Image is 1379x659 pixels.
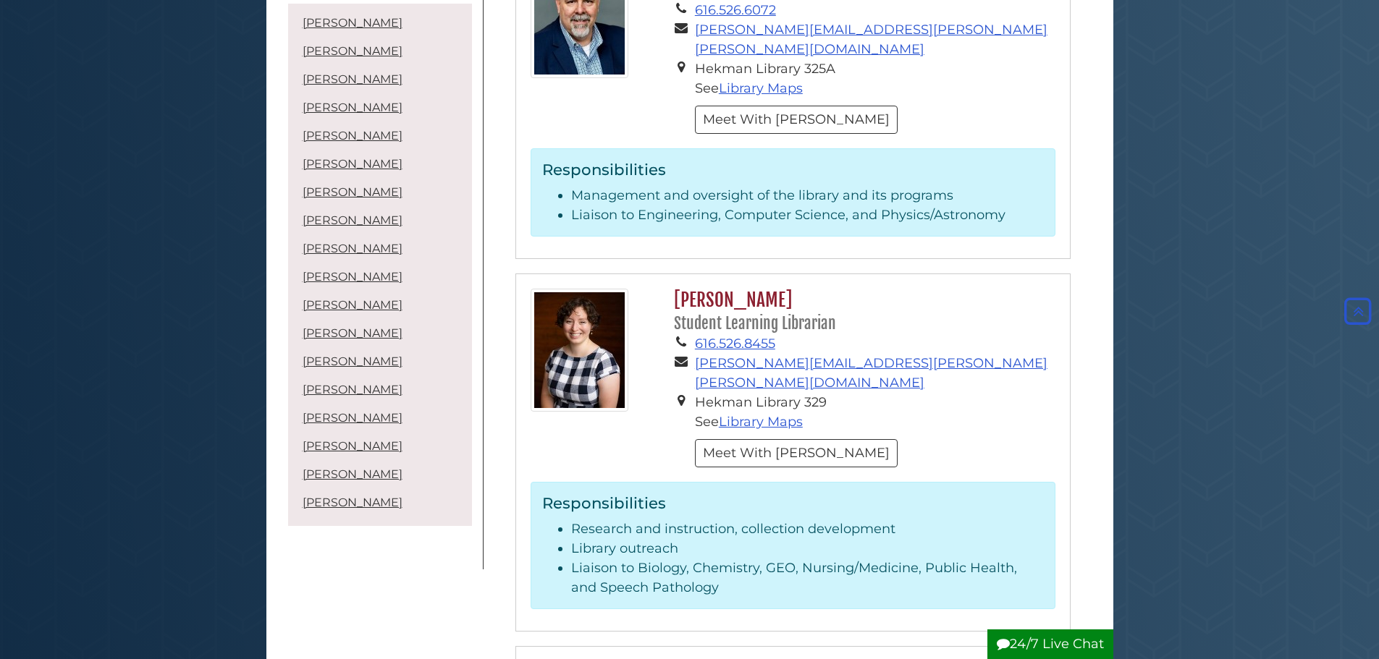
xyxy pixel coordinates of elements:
a: [PERSON_NAME] [303,101,402,114]
a: [PERSON_NAME] [303,326,402,340]
button: Meet With [PERSON_NAME] [695,439,898,467]
a: 616.526.8455 [695,336,775,352]
a: [PERSON_NAME] [303,270,402,284]
a: [PERSON_NAME] [303,496,402,509]
button: 24/7 Live Chat [987,629,1113,659]
a: [PERSON_NAME] [303,72,402,86]
a: 616.526.6072 [695,2,776,18]
a: [PERSON_NAME] [303,213,402,227]
small: Student Learning Librarian [674,314,836,333]
a: [PERSON_NAME] [303,157,402,171]
a: [PERSON_NAME] [303,467,402,481]
h3: Responsibilities [542,160,1044,179]
li: Hekman Library 325A [695,59,1055,79]
a: Back to Top [1341,303,1375,319]
a: [PERSON_NAME] [303,185,402,199]
a: Library Maps [719,80,803,96]
a: [PERSON_NAME] [303,242,402,255]
h3: Responsibilities [542,493,1044,512]
a: [PERSON_NAME] [303,354,402,368]
a: [PERSON_NAME] [303,129,402,143]
a: [PERSON_NAME] [303,383,402,396]
a: Library Maps [719,414,803,430]
li: See [695,79,1055,98]
li: See [695,412,1055,432]
li: Liaison to Biology, Chemistry, GEO, Nursing/Medicine, Public Health, and Speech Pathology [571,558,1044,598]
a: [PERSON_NAME] [303,298,402,312]
li: Research and instruction, collection development [571,519,1044,539]
li: Library outreach [571,539,1044,558]
a: [PERSON_NAME] [303,16,402,30]
h2: [PERSON_NAME] [667,289,1055,334]
a: [PERSON_NAME] [303,411,402,425]
li: Hekman Library 329 [695,393,1055,412]
button: Meet With [PERSON_NAME] [695,106,898,134]
li: Liaison to Engineering, Computer Science, and Physics/Astronomy [571,205,1044,225]
li: Management and oversight of the library and its programs [571,186,1044,205]
img: Amanda_Matthysse_125x160.jpg [531,289,628,412]
a: [PERSON_NAME] [303,439,402,453]
a: [PERSON_NAME] [303,44,402,58]
a: [PERSON_NAME][EMAIL_ADDRESS][PERSON_NAME][PERSON_NAME][DOMAIN_NAME] [695,355,1047,391]
a: [PERSON_NAME][EMAIL_ADDRESS][PERSON_NAME][PERSON_NAME][DOMAIN_NAME] [695,22,1047,57]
